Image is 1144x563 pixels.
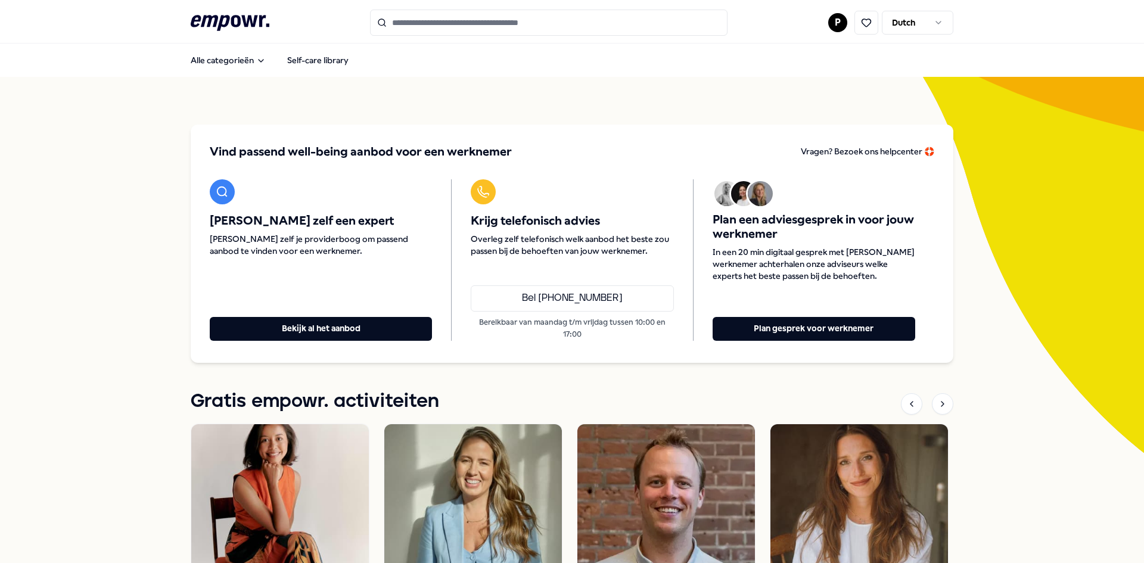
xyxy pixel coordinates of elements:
span: [PERSON_NAME] zelf een expert [210,214,432,228]
input: Search for products, categories or subcategories [370,10,728,36]
img: Avatar [748,181,773,206]
span: Vragen? Bezoek ons helpcenter 🛟 [801,147,934,156]
span: [PERSON_NAME] zelf je providerboog om passend aanbod te vinden voor een werknemer. [210,233,432,257]
button: Bekijk al het aanbod [210,317,432,341]
p: Bereikbaar van maandag t/m vrijdag tussen 10:00 en 17:00 [471,316,673,341]
img: Avatar [731,181,756,206]
a: Self-care library [278,48,358,72]
button: P [828,13,847,32]
span: Plan een adviesgesprek in voor jouw werknemer [713,213,915,241]
span: Krijg telefonisch advies [471,214,673,228]
nav: Main [181,48,358,72]
span: Overleg zelf telefonisch welk aanbod het beste zou passen bij de behoeften van jouw werknemer. [471,233,673,257]
button: Alle categorieën [181,48,275,72]
a: Bel [PHONE_NUMBER] [471,285,673,312]
span: In een 20 min digitaal gesprek met [PERSON_NAME] werknemer achterhalen onze adviseurs welke exper... [713,246,915,282]
img: Avatar [714,181,739,206]
h1: Gratis empowr. activiteiten [191,387,439,416]
span: Vind passend well-being aanbod voor een werknemer [210,144,512,160]
a: Vragen? Bezoek ons helpcenter 🛟 [801,144,934,160]
button: Plan gesprek voor werknemer [713,317,915,341]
